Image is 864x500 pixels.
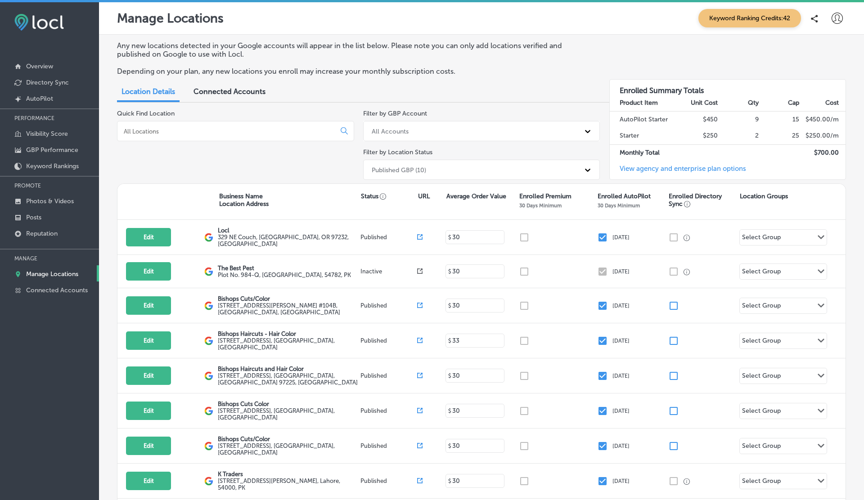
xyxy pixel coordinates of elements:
[26,95,53,103] p: AutoPilot
[218,227,358,234] p: Locl
[219,192,269,208] p: Business Name Location Address
[372,166,426,174] div: Published GBP (10)
[698,9,801,27] span: Keyword Ranking Credits: 42
[26,286,88,294] p: Connected Accounts
[612,268,630,275] p: [DATE]
[448,303,451,309] p: $
[26,214,41,221] p: Posts
[117,67,591,76] p: Depending on your plan, any new locations you enroll may increase your monthly subscription costs.
[519,202,562,209] p: 30 Days Minimum
[218,471,358,478] p: K Traders
[218,401,358,407] p: Bishops Cuts Color
[800,144,846,161] td: $ 700.00
[448,408,451,414] p: $
[204,406,213,415] img: logo
[126,402,171,420] button: Edit
[117,110,175,117] label: Quick Find Location
[123,127,333,135] input: All Locations
[26,230,58,237] p: Reputation
[204,267,213,276] img: logo
[612,303,630,309] p: [DATE]
[800,95,846,112] th: Cost
[363,148,432,156] label: Filter by Location Status
[218,302,358,316] label: [STREET_ADDRESS][PERSON_NAME] #104B , [GEOGRAPHIC_DATA], [GEOGRAPHIC_DATA]
[360,407,418,414] p: Published
[598,192,651,200] p: Enrolled AutoPilot
[372,127,409,135] div: All Accounts
[121,87,175,96] span: Location Details
[126,228,171,246] button: Edit
[742,337,781,347] div: Select Group
[218,272,351,278] label: Plot No. 984-Q , [GEOGRAPHIC_DATA], 54782, PK
[800,111,846,128] td: $ 450.00 /m
[117,11,224,26] p: Manage Locations
[361,192,418,200] p: Status
[610,111,678,128] td: AutoPilot Starter
[360,442,418,449] p: Published
[718,95,759,112] th: Qty
[26,162,79,170] p: Keyword Rankings
[448,234,451,241] p: $
[612,234,630,241] p: [DATE]
[448,478,451,484] p: $
[26,146,78,154] p: GBP Performance
[218,265,351,272] p: The Best Pest
[742,372,781,382] div: Select Group
[218,442,358,456] label: [STREET_ADDRESS] , [GEOGRAPHIC_DATA], [GEOGRAPHIC_DATA]
[204,442,213,451] img: logo
[677,128,718,144] td: $250
[117,41,591,58] p: Any new locations detected in your Google accounts will appear in the list below. Please note you...
[360,337,418,344] p: Published
[218,330,358,337] p: Bishops Haircuts - Hair Color
[204,301,213,310] img: logo
[759,128,800,144] td: 25
[800,128,846,144] td: $ 250.00 /m
[742,442,781,452] div: Select Group
[519,192,571,200] p: Enrolled Premium
[742,477,781,487] div: Select Group
[204,371,213,380] img: logo
[598,202,640,209] p: 30 Days Minimum
[740,192,788,200] p: Location Groups
[677,95,718,112] th: Unit Cost
[360,268,418,275] p: Inactive
[218,234,358,247] label: 329 NE Couch , [GEOGRAPHIC_DATA], OR 97232, [GEOGRAPHIC_DATA]
[448,443,451,449] p: $
[14,14,64,31] img: fda3e92497d09a02dc62c9cd864e3231.png
[126,262,171,281] button: Edit
[446,192,506,200] p: Average Order Value
[448,338,451,344] p: $
[759,95,800,112] th: Cap
[204,336,213,345] img: logo
[620,99,658,107] strong: Product Item
[418,192,430,200] p: URL
[126,472,171,490] button: Edit
[218,436,358,442] p: Bishops Cuts/Color
[218,295,358,302] p: Bishops Cuts/Color
[448,268,451,275] p: $
[360,302,418,309] p: Published
[363,110,427,117] label: Filter by GBP Account
[126,437,171,455] button: Edit
[26,79,69,86] p: Directory Sync
[612,408,630,414] p: [DATE]
[742,302,781,312] div: Select Group
[126,366,171,385] button: Edit
[742,268,781,278] div: Select Group
[448,373,451,379] p: $
[26,197,74,205] p: Photos & Videos
[610,144,678,161] td: Monthly Total
[612,478,630,484] p: [DATE]
[26,62,53,70] p: Overview
[218,478,358,491] label: [STREET_ADDRESS][PERSON_NAME] , Lahore, 54000, PK
[612,373,630,379] p: [DATE]
[126,296,171,315] button: Edit
[360,234,418,241] p: Published
[26,130,68,138] p: Visibility Score
[612,443,630,449] p: [DATE]
[610,80,846,95] h3: Enrolled Summary Totals
[218,337,358,351] label: [STREET_ADDRESS] , [GEOGRAPHIC_DATA], [GEOGRAPHIC_DATA]
[360,372,418,379] p: Published
[360,478,418,484] p: Published
[193,87,265,96] span: Connected Accounts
